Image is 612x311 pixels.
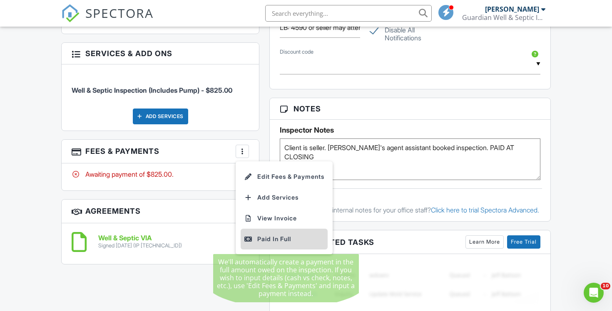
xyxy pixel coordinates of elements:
[465,235,504,249] a: Learn More
[72,71,249,101] li: Service: Well & Septic Inspection (Includes Pump)
[370,26,450,37] label: Disable All Notifications
[72,170,249,179] div: Awaiting payment of $825.00.
[431,206,539,214] a: Click here to trial Spectora Advanced.
[280,260,540,309] img: blurred-tasks-251b60f19c3f713f9215ee2a18cbf2105fc2d72fcd585247cf5e9ec0c957c1dd.png
[62,200,259,223] h3: Agreements
[62,43,259,64] h3: Services & Add ons
[98,234,182,242] h6: Well & Septic VIA
[61,11,154,29] a: SPECTORA
[61,4,80,22] img: The Best Home Inspection Software - Spectora
[133,109,188,124] div: Add Services
[280,48,313,56] label: Discount code
[462,13,545,22] div: Guardian Well & Septic Inspections
[72,86,232,94] span: Well & Septic Inspection (Includes Pump) - $825.00
[85,4,154,22] span: SPECTORA
[276,197,544,205] div: Office Notes
[98,234,182,249] a: Well & Septic VIA Signed [DATE] (IP [TECHNICAL_ID])
[98,242,182,249] div: Signed [DATE] (IP [TECHNICAL_ID])
[280,138,540,180] textarea: Client is seller. [PERSON_NAME]'s agent assistant booked inspection. PAID AT CLOSING
[270,98,550,120] h3: Notes
[507,235,540,249] a: Free Trial
[280,126,540,134] h5: Inspector Notes
[601,283,610,289] span: 10
[584,283,604,303] iframe: Intercom live chat
[265,5,432,22] input: Search everything...
[294,237,374,248] span: Associated Tasks
[485,5,539,13] div: [PERSON_NAME]
[280,17,360,38] input: Access Code
[62,140,259,163] h3: Fees & Payments
[276,205,544,215] p: Want timestamped internal notes for your office staff?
